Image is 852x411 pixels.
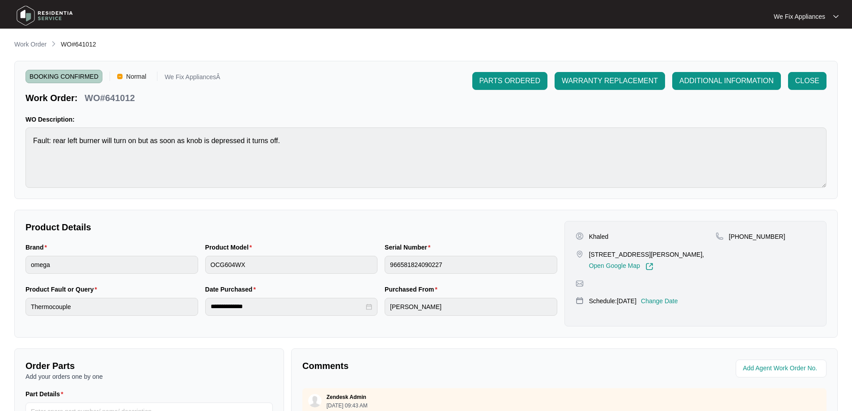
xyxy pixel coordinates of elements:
img: Link-External [645,263,653,271]
p: Order Parts [25,360,273,372]
span: CLOSE [795,76,819,86]
p: Schedule: [DATE] [589,297,636,305]
label: Product Model [205,243,256,252]
button: WARRANTY REPLACEMENT [555,72,665,90]
p: Work Order [14,40,47,49]
a: Work Order [13,40,48,50]
p: WO Description: [25,115,827,124]
span: BOOKING CONFIRMED [25,70,102,83]
button: PARTS ORDERED [472,72,547,90]
img: map-pin [576,280,584,288]
p: [PHONE_NUMBER] [729,232,785,241]
p: Product Details [25,221,557,233]
img: dropdown arrow [833,14,839,19]
p: Work Order: [25,92,77,104]
textarea: Fault: rear left burner will turn on but as soon as knob is depressed it turns off. [25,127,827,188]
label: Part Details [25,390,67,398]
label: Purchased From [385,285,441,294]
p: Change Date [641,297,678,305]
input: Add Agent Work Order No. [743,363,821,374]
p: Zendesk Admin [326,394,366,401]
a: Open Google Map [589,263,653,271]
span: WARRANTY REPLACEMENT [562,76,658,86]
p: WO#641012 [85,92,135,104]
img: residentia service logo [13,2,76,29]
input: Brand [25,256,198,274]
p: [STREET_ADDRESS][PERSON_NAME], [589,250,704,259]
p: We Fix Appliances [774,12,825,21]
label: Date Purchased [205,285,259,294]
p: [DATE] 09:43 AM [326,403,368,408]
img: chevron-right [50,40,57,47]
label: Brand [25,243,51,252]
label: Product Fault or Query [25,285,101,294]
input: Date Purchased [211,302,365,311]
img: user-pin [576,232,584,240]
img: map-pin [576,297,584,305]
img: Vercel Logo [117,74,123,79]
span: Normal [123,70,150,83]
span: ADDITIONAL INFORMATION [679,76,774,86]
img: map-pin [716,232,724,240]
p: We Fix AppliancesÂ [165,74,220,83]
img: map-pin [576,250,584,258]
button: ADDITIONAL INFORMATION [672,72,781,90]
input: Product Model [205,256,378,274]
img: user.svg [308,394,322,407]
input: Purchased From [385,298,557,316]
p: Comments [302,360,558,372]
span: PARTS ORDERED [479,76,540,86]
label: Serial Number [385,243,434,252]
input: Serial Number [385,256,557,274]
input: Product Fault or Query [25,298,198,316]
button: CLOSE [788,72,827,90]
span: WO#641012 [61,41,96,48]
p: Khaled [589,232,609,241]
p: Add your orders one by one [25,372,273,381]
